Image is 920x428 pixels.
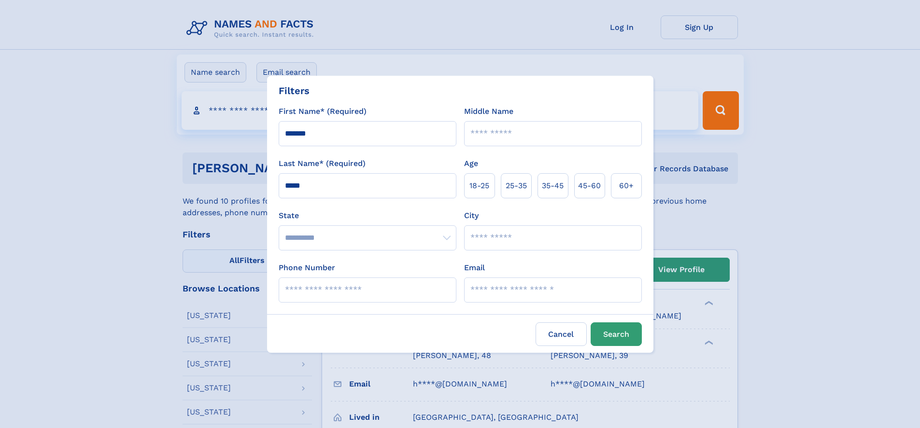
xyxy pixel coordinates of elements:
[279,262,335,274] label: Phone Number
[464,106,513,117] label: Middle Name
[542,180,564,192] span: 35‑45
[464,210,479,221] label: City
[578,180,601,192] span: 45‑60
[279,83,310,98] div: Filters
[279,210,456,221] label: State
[464,158,478,169] label: Age
[619,180,634,192] span: 60+
[279,158,366,169] label: Last Name* (Required)
[506,180,527,192] span: 25‑35
[591,322,642,346] button: Search
[536,322,587,346] label: Cancel
[464,262,485,274] label: Email
[279,106,367,117] label: First Name* (Required)
[469,180,489,192] span: 18‑25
